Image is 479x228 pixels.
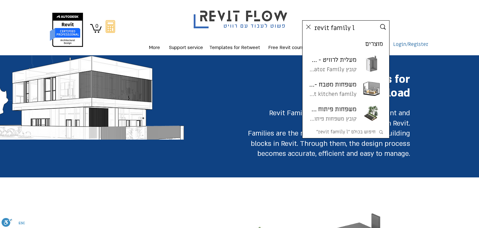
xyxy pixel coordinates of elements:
span: חיפוש בכולם "revit family l" [316,128,375,136]
font: Free Revit course [268,44,307,51]
img: מעלית לרוויט - Revit Elevator Family [360,55,383,72]
p: קובץ משפחות פיתוח ברוויט שיצרנו הוא הפתרון האידיאלי לאדריכלי נוף, אדריכלים ומעצבים. באמצעותו, תוכ... [309,115,356,123]
a: Free Revit course [264,38,311,51]
img: משפחות פיתוח ברוויט - Revit Siteworks family [360,105,383,122]
text: 0 [95,23,98,29]
font: Login/Register [393,41,428,48]
svg: מחשבון מעבר מאוטוקאד לרוויט [106,20,115,33]
font: More [149,44,160,51]
nav: site [85,38,381,51]
button: Login/Register [376,39,404,51]
a: Support service [164,38,207,51]
img: autodesk certified professional in revit for architectural design Jonathan Eldad [49,12,84,47]
div: משפחות מטבח - Revit kitchen family [302,77,389,102]
span: מעלית לרוויט - Revit Elevator Family [309,55,356,65]
img: משפחות מטבח - Revit kitchen family [360,80,383,97]
font: Families are the most basic and important building blocks in Revit. Through them, the design proc... [248,129,410,158]
a: Templates for Retweet [207,38,264,51]
span: משפחות מטבח - Revit kitchen family [309,80,356,89]
div: 3 result entries [375,20,389,33]
p: Revit kitchen family שפיתחנו מתאימה במיוחד למתכננים, אדריכלים ומעצבים שעובדים עם Revit ורוצים לחס... [309,91,356,98]
font: Templates for Retweet [209,44,260,51]
font: Support service [169,44,203,51]
a: Cart with 0 items [90,23,102,33]
img: Revit flow logo Easy to work with Revit [187,1,295,30]
font: Revit Families for download for efficient and professional work in Revit. [269,108,410,128]
button: נקה חיפוש [302,21,314,33]
input: Search... [314,21,376,36]
div: משפחות פיתוח ברוויט - Revit Siteworks family [302,102,389,126]
span: מוצרים [365,39,383,49]
p: קובץ Revit Elevator Family מעלית לרוויט פותח לאחר עשרות שעות של הדרכה, שיעורים והקשבה לצרכי השוק,... [309,66,356,74]
span: משפחות פיתוח ברוויט - Revit Siteworks family [309,105,356,114]
div: מעלית לרוויט - Revit Elevator Family [302,52,389,77]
